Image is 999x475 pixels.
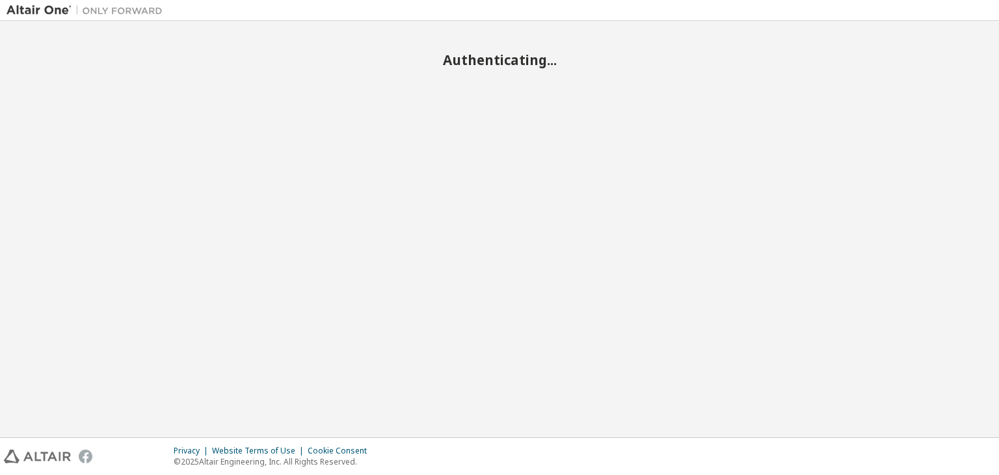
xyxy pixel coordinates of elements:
h2: Authenticating... [7,51,992,68]
div: Website Terms of Use [212,446,308,456]
img: Altair One [7,4,169,17]
img: facebook.svg [79,450,92,463]
p: © 2025 Altair Engineering, Inc. All Rights Reserved. [174,456,375,467]
div: Privacy [174,446,212,456]
img: altair_logo.svg [4,450,71,463]
div: Cookie Consent [308,446,375,456]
